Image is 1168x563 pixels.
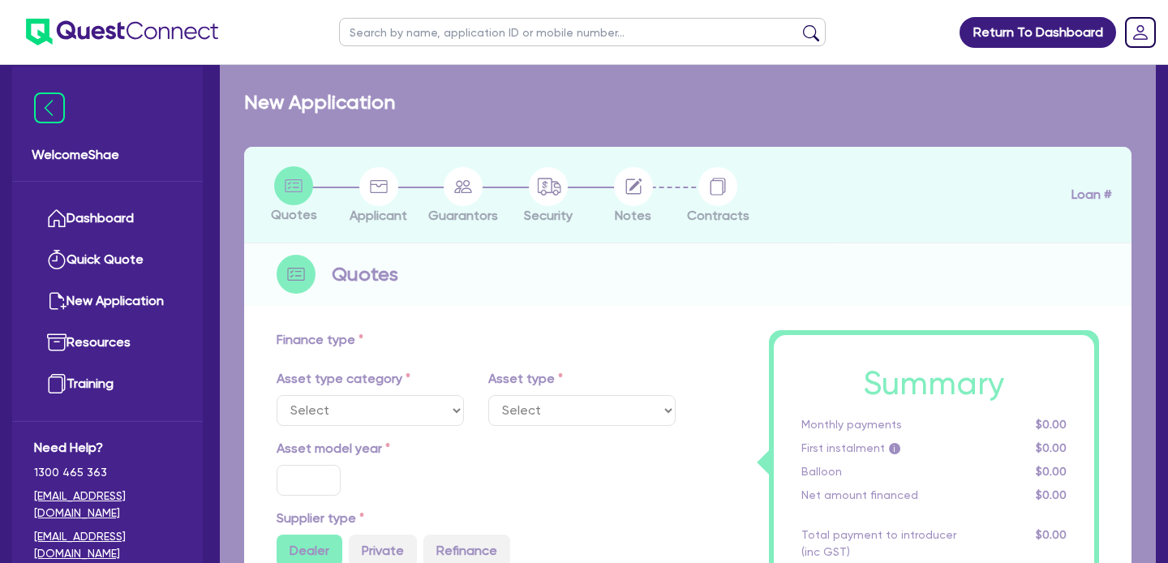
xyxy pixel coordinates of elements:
a: [EMAIL_ADDRESS][DOMAIN_NAME] [34,488,181,522]
a: [EMAIL_ADDRESS][DOMAIN_NAME] [34,528,181,562]
a: Dropdown toggle [1119,11,1162,54]
img: icon-menu-close [34,92,65,123]
span: Welcome Shae [32,145,183,165]
input: Search by name, application ID or mobile number... [339,18,826,46]
span: Need Help? [34,438,181,458]
a: New Application [34,281,181,322]
a: Quick Quote [34,239,181,281]
img: new-application [47,291,67,311]
a: Return To Dashboard [960,17,1116,48]
img: resources [47,333,67,352]
a: Resources [34,322,181,363]
span: 1300 465 363 [34,464,181,481]
a: Dashboard [34,198,181,239]
img: training [47,374,67,393]
img: quest-connect-logo-blue [26,19,218,45]
img: quick-quote [47,250,67,269]
a: Training [34,363,181,405]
